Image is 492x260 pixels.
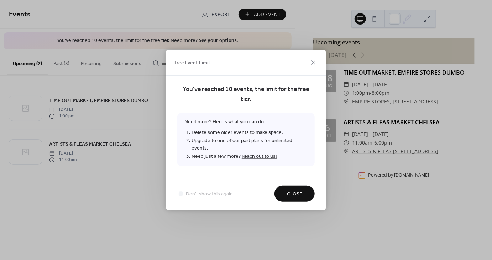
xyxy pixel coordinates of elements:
span: Close [287,191,302,198]
span: Free Event Limit [174,59,210,67]
button: Close [274,186,315,202]
a: Reach out to us! [242,152,277,162]
li: Need just a few more? [192,153,308,161]
li: Delete some older events to make space. [192,129,308,137]
span: Need more? Here's what you can do: [177,113,315,166]
li: Upgrade to one of our for unlimited events. [192,137,308,153]
span: You've reached 10 events, the limit for the free tier. [177,85,315,105]
a: paid plans [241,136,263,146]
span: Don't show this again [186,191,233,198]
